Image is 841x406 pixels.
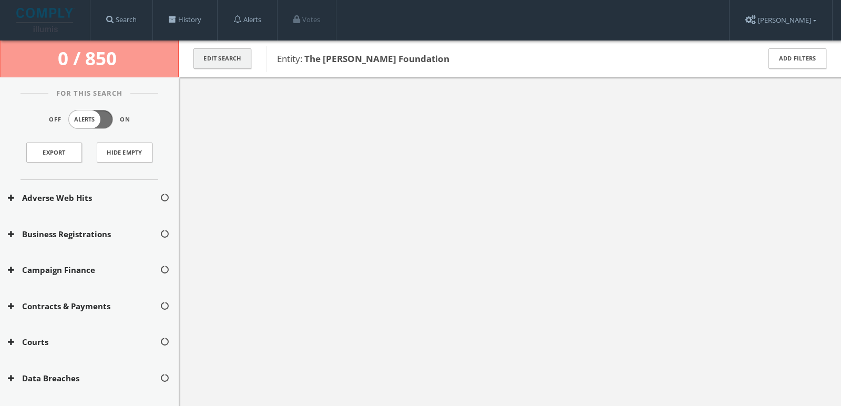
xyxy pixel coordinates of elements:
button: Contracts & Payments [8,300,160,312]
span: 0 / 850 [58,46,121,70]
img: illumis [16,8,75,32]
button: Campaign Finance [8,264,160,276]
button: Courts [8,336,160,348]
button: Add Filters [768,48,826,69]
span: Off [49,115,61,124]
button: Data Breaches [8,372,160,384]
button: Hide Empty [97,143,152,163]
a: Export [26,143,82,163]
b: The [PERSON_NAME] Foundation [304,53,449,65]
span: On [120,115,130,124]
span: For This Search [48,88,130,99]
span: Entity: [277,53,449,65]
button: Edit Search [193,48,251,69]
button: Business Registrations [8,228,160,240]
button: Adverse Web Hits [8,192,160,204]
